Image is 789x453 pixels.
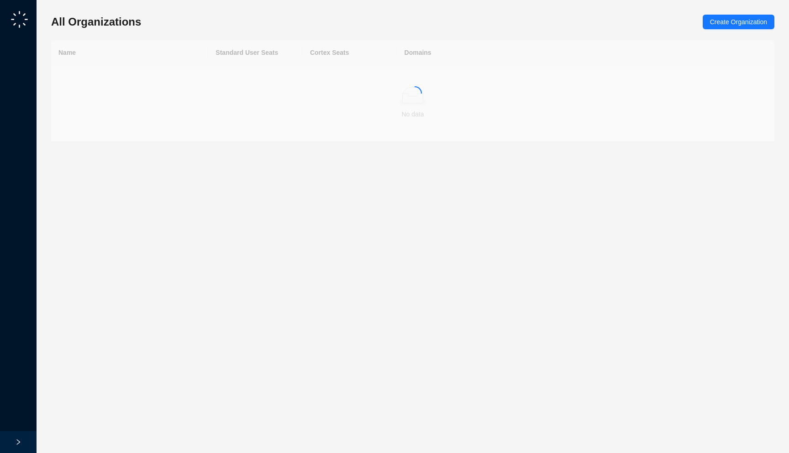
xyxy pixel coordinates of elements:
h3: All Organizations [51,15,141,29]
img: logo-small-C4UdH2pc.png [9,9,30,30]
span: loading [408,86,422,100]
span: right [15,439,21,445]
button: Create Organization [703,15,774,29]
span: Create Organization [710,17,767,27]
